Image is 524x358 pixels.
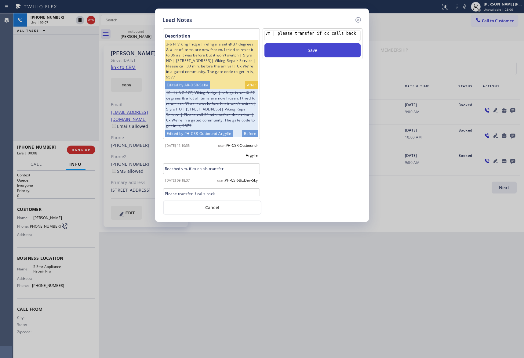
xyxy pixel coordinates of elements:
[165,40,258,81] div: 3-6 PI Viking fridge | refrige is set @ 37 degrees & a lot of items are now frozen. I tried to re...
[165,32,258,40] div: Description
[165,178,190,183] span: [DATE] 09:18:37
[165,89,258,130] div: 10 -1 ( NO SCF) Viking fridge | refrige is set @ 37 degrees & a lot of items are now frozen. I tr...
[264,43,361,57] button: Save
[218,143,226,148] span: user:
[163,163,260,174] div: Reached vm. if cx cb pls transfer
[165,130,233,137] div: Edited by: PH-CSR-Outbound-Argylle
[225,178,258,183] span: PH-CSR-BizDev-Sky
[163,188,260,199] div: Please transfer if calls back
[165,81,210,89] div: Edited by: AR-DSR-Saba
[217,178,225,183] span: user:
[245,81,258,89] div: After
[163,201,261,215] button: Cancel
[162,16,192,24] h5: Lead Notes
[264,30,361,41] textarea: VM | please transfer if cx calls back
[242,130,258,137] div: Before
[226,143,258,158] span: PH-CSR-Outbound-Argylle
[165,143,190,148] span: [DATE] 11:10:33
